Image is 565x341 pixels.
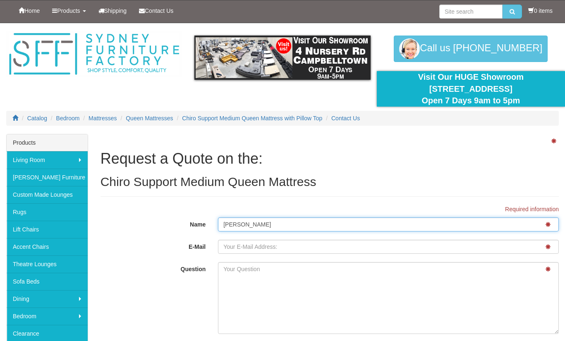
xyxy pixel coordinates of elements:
[133,0,180,21] a: Contact Us
[439,5,503,19] input: Site search
[7,273,88,290] a: Sofa Beds
[101,150,559,167] h1: Request a Quote on the:
[12,0,46,21] a: Home
[56,115,80,122] a: Bedroom
[528,7,553,15] li: 0 items
[24,7,40,14] span: Home
[101,175,559,188] h2: Chiro Support Medium Queen Mattress
[218,217,559,231] input: Your Name:
[6,31,182,77] img: Sydney Furniture Factory
[182,115,322,122] a: Chiro Support Medium Queen Mattress with Pillow Top
[218,240,559,254] input: Your E-Mail Address:
[27,115,47,122] a: Catalog
[7,134,88,151] div: Products
[89,115,117,122] a: Mattresses
[7,186,88,203] a: Custom Made Lounges
[7,169,88,186] a: [PERSON_NAME] Furniture
[46,0,92,21] a: Products
[331,115,360,122] a: Contact Us
[145,7,173,14] span: Contact Us
[7,255,88,273] a: Theatre Lounges
[126,115,173,122] a: Queen Mattresses
[92,0,133,21] a: Shipping
[94,262,212,273] label: Question
[101,205,559,213] p: Required information
[7,221,88,238] a: Lift Chairs
[7,290,88,308] a: Dining
[57,7,80,14] span: Products
[194,36,370,80] img: showroom.gif
[7,238,88,255] a: Accent Chairs
[7,308,88,325] a: Bedroom
[383,71,559,107] div: Visit Our HUGE Showroom [STREET_ADDRESS] Open 7 Days 9am to 5pm
[7,151,88,169] a: Living Room
[94,217,212,229] label: Name
[94,240,212,251] label: E-Mail
[104,7,127,14] span: Shipping
[7,203,88,221] a: Rugs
